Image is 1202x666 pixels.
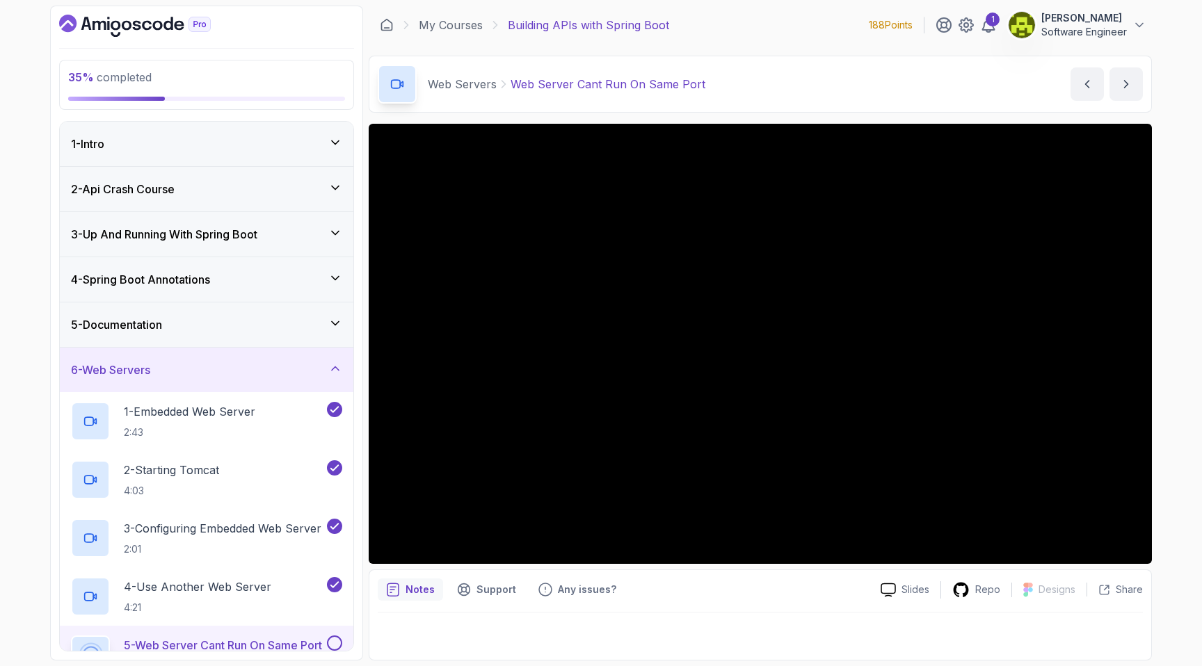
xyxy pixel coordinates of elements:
[71,181,175,197] h3: 2 - Api Crash Course
[1071,67,1104,101] button: previous content
[68,70,152,84] span: completed
[1008,11,1146,39] button: user profile image[PERSON_NAME]Software Engineer
[941,581,1011,599] a: Repo
[124,425,255,439] p: 2:43
[1009,12,1035,38] img: user profile image
[71,519,342,558] button: 3-Configuring Embedded Web Server2:01
[406,583,435,596] p: Notes
[901,583,929,596] p: Slides
[60,122,353,166] button: 1-Intro
[71,402,342,441] button: 1-Embedded Web Server2:43
[1039,583,1075,596] p: Designs
[124,601,271,615] p: 4:21
[1109,67,1143,101] button: next content
[60,302,353,347] button: 5-Documentation
[60,348,353,392] button: 6-Web Servers
[1041,25,1127,39] p: Software Engineer
[511,76,705,92] p: Web Server Cant Run On Same Port
[124,462,219,478] p: 2 - Starting Tomcat
[124,520,321,537] p: 3 - Configuring Embedded Web Server
[419,17,483,33] a: My Courses
[980,17,997,33] a: 1
[378,578,443,601] button: notes button
[60,167,353,211] button: 2-Api Crash Course
[1087,583,1143,596] button: Share
[59,15,243,37] a: Dashboard
[124,542,321,556] p: 2:01
[71,226,257,243] h3: 3 - Up And Running With Spring Boot
[60,257,353,302] button: 4-Spring Boot Annotations
[124,637,322,653] p: 5 - Web Server Cant Run On Same Port
[71,577,342,616] button: 4-Use Another Web Server4:21
[1116,583,1143,596] p: Share
[60,212,353,257] button: 3-Up And Running With Spring Boot
[369,124,1152,564] iframe: 5 - Web Server Cant Run On Same Port
[71,362,150,378] h3: 6 - Web Servers
[124,578,271,595] p: 4 - Use Another Web Server
[68,70,94,84] span: 35 %
[1041,11,1127,25] p: [PERSON_NAME]
[558,583,616,596] p: Any issues?
[986,13,1000,26] div: 1
[71,316,162,333] h3: 5 - Documentation
[975,583,1000,596] p: Repo
[449,578,524,601] button: Support button
[71,136,104,152] h3: 1 - Intro
[428,76,497,92] p: Web Servers
[476,583,516,596] p: Support
[124,403,255,420] p: 1 - Embedded Web Server
[508,17,669,33] p: Building APIs with Spring Boot
[530,578,625,601] button: Feedback button
[71,460,342,499] button: 2-Starting Tomcat4:03
[870,583,940,597] a: Slides
[124,484,219,498] p: 4:03
[869,18,913,32] p: 188 Points
[71,271,210,288] h3: 4 - Spring Boot Annotations
[380,18,394,32] a: Dashboard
